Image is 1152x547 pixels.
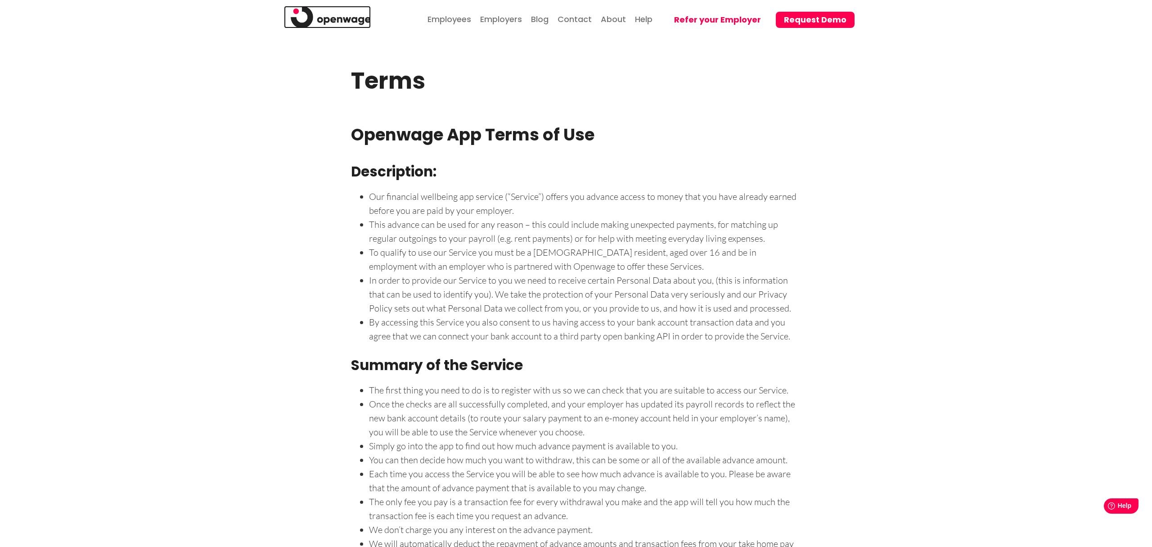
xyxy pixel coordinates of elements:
[659,3,769,38] a: Refer your Employer
[369,217,801,245] li: This advance can be used for any reason – this could include making unexpected payments, for matc...
[555,6,594,31] a: Contact
[351,68,801,102] h1: Terms
[369,315,801,343] li: By accessing this Service you also consent to us having access to your bank account transaction d...
[776,12,855,28] button: Request Demo
[369,190,801,217] li: Our financial wellbeing app service (“Service”) offers you advance access to money that you have ...
[369,495,801,523] li: The only fee you pay is a transaction fee for every withdrawal you make and the app will tell you...
[478,6,524,31] a: Employers
[369,439,801,453] li: Simply go into the app to find out how much advance payment is available to you.
[633,6,655,31] a: Help
[369,245,801,273] li: To qualify to use our Service you must be a [DEMOGRAPHIC_DATA] resident, aged over 16 and be in e...
[769,3,855,38] a: Request Demo
[351,158,801,185] h3: Description:
[369,383,801,397] li: The first thing you need to do is to register with us so we can check that you are suitable to ac...
[291,6,371,28] img: logo.png
[529,6,551,31] a: Blog
[369,453,801,467] li: You can then decide how much you want to withdraw, this can be some or all of the available advan...
[666,12,769,28] button: Refer your Employer
[369,273,801,315] li: In order to provide our Service to you we need to receive certain Personal Data about you, (this ...
[369,523,801,537] li: We don’t charge you any interest on the advance payment.
[425,6,473,31] a: Employees
[351,352,801,379] h3: Summary of the Service
[351,123,594,146] strong: Openwage App Terms of Use
[369,467,801,495] li: Each time you access the Service you will be able to see how much advance is available to you. Pl...
[369,397,801,439] li: Once the checks are all successfully completed, and your employer has updated its payroll records...
[1072,495,1142,520] iframe: Help widget launcher
[598,6,628,31] a: About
